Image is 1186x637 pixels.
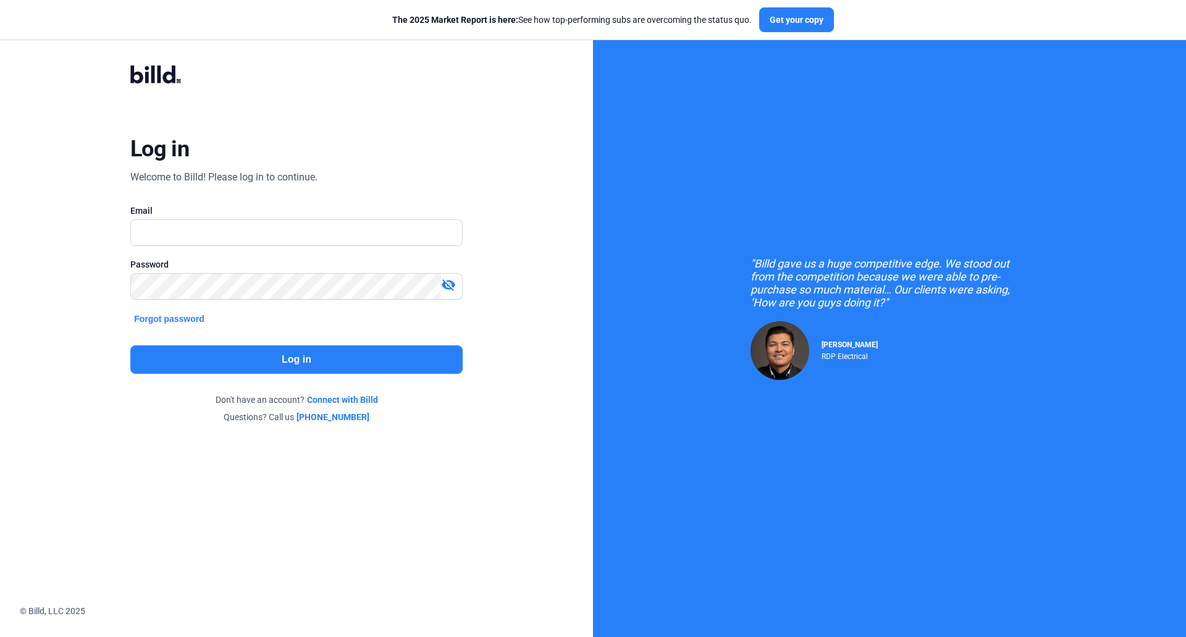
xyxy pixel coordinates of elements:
button: Get your copy [759,7,834,32]
a: Connect with Billd [307,394,378,406]
div: See how top-performing subs are overcoming the status quo. [392,14,752,26]
div: Log in [130,135,189,162]
div: Don't have an account? [130,394,463,406]
span: [PERSON_NAME] [822,340,878,349]
div: Questions? Call us [130,411,463,423]
a: [PHONE_NUMBER] [296,411,369,423]
div: Email [130,205,463,217]
div: Welcome to Billd! Please log in to continue. [130,170,318,185]
img: Raul Pacheco [751,321,809,380]
div: "Billd gave us a huge competitive edge. We stood out from the competition because we were able to... [751,257,1028,309]
mat-icon: visibility_off [441,277,456,292]
span: The 2025 Market Report is here: [392,15,518,25]
button: Log in [130,345,463,374]
button: Forgot password [130,312,208,326]
div: Password [130,258,463,271]
div: RDP Electrical [822,349,878,361]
